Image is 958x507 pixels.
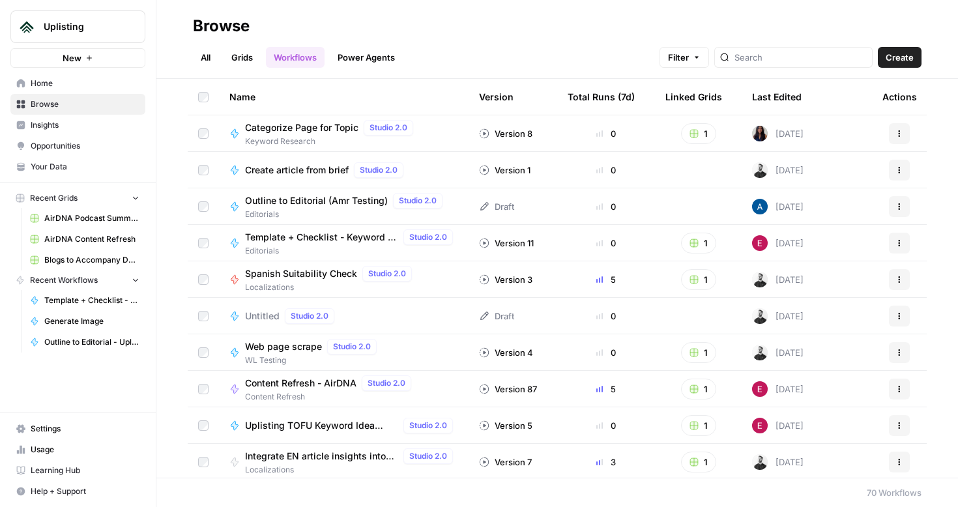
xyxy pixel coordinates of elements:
[752,199,804,214] div: [DATE]
[681,269,716,290] button: 1
[31,465,139,476] span: Learning Hub
[245,355,382,366] span: WL Testing
[31,161,139,173] span: Your Data
[44,315,139,327] span: Generate Image
[568,127,645,140] div: 0
[681,233,716,254] button: 1
[31,423,139,435] span: Settings
[568,237,645,250] div: 0
[24,290,145,311] a: Template + Checklist - Keyword to Outline
[660,47,709,68] button: Filter
[10,115,145,136] a: Insights
[10,94,145,115] a: Browse
[245,121,358,134] span: Categorize Page for Topic
[229,120,458,147] a: Categorize Page for TopicStudio 2.0Keyword Research
[229,339,458,366] a: Web page scrapeStudio 2.0WL Testing
[568,200,645,213] div: 0
[245,209,448,220] span: Editorials
[44,20,123,33] span: Uplisting
[31,140,139,152] span: Opportunities
[568,79,635,115] div: Total Runs (7d)
[568,273,645,286] div: 5
[568,164,645,177] div: 0
[31,444,139,456] span: Usage
[752,272,804,287] div: [DATE]
[752,345,804,360] div: [DATE]
[681,415,716,436] button: 1
[31,485,139,497] span: Help + Support
[568,383,645,396] div: 5
[31,78,139,89] span: Home
[752,381,768,397] img: 6hq96n2leobrsvlurjgw6fk7c669
[878,47,922,68] button: Create
[10,48,145,68] button: New
[886,51,914,64] span: Create
[31,119,139,131] span: Insights
[479,383,537,396] div: Version 87
[245,282,417,293] span: Localizations
[291,310,328,322] span: Studio 2.0
[229,418,458,433] a: Uplisting TOFU Keyword Idea GeneratorStudio 2.0
[752,126,768,141] img: rox323kbkgutb4wcij4krxobkpon
[479,127,532,140] div: Version 8
[479,419,532,432] div: Version 5
[867,486,922,499] div: 70 Workflows
[752,126,804,141] div: [DATE]
[245,340,322,353] span: Web page scrape
[333,341,371,353] span: Studio 2.0
[193,47,218,68] a: All
[224,47,261,68] a: Grids
[752,272,768,287] img: tk4fd38h7lsi92jkuiz1rjly28yk
[752,308,804,324] div: [DATE]
[245,194,388,207] span: Outline to Editorial (Amr Testing)
[409,420,447,431] span: Studio 2.0
[681,123,716,144] button: 1
[368,377,405,389] span: Studio 2.0
[245,267,357,280] span: Spanish Suitability Check
[399,195,437,207] span: Studio 2.0
[752,381,804,397] div: [DATE]
[229,308,458,324] a: UntitledStudio 2.0
[30,274,98,286] span: Recent Workflows
[752,418,768,433] img: 6hq96n2leobrsvlurjgw6fk7c669
[10,418,145,439] a: Settings
[15,15,38,38] img: Uplisting Logo
[44,254,139,266] span: Blogs to Accompany Downloadables
[44,233,139,245] span: AirDNA Content Refresh
[10,156,145,177] a: Your Data
[479,79,514,115] div: Version
[479,237,534,250] div: Version 11
[245,231,398,244] span: Template + Checklist - Keyword to Outline
[681,379,716,399] button: 1
[330,47,403,68] a: Power Agents
[668,51,689,64] span: Filter
[752,454,768,470] img: tk4fd38h7lsi92jkuiz1rjly28yk
[31,98,139,110] span: Browse
[10,439,145,460] a: Usage
[229,375,458,403] a: Content Refresh - AirDNAStudio 2.0Content Refresh
[10,481,145,502] button: Help + Support
[752,162,768,178] img: tk4fd38h7lsi92jkuiz1rjly28yk
[245,164,349,177] span: Create article from brief
[752,418,804,433] div: [DATE]
[229,193,458,220] a: Outline to Editorial (Amr Testing)Studio 2.0Editorials
[245,419,398,432] span: Uplisting TOFU Keyword Idea Generator
[479,310,514,323] div: Draft
[245,450,398,463] span: Integrate EN article insights into Spanish outline
[681,452,716,472] button: 1
[368,268,406,280] span: Studio 2.0
[10,188,145,208] button: Recent Grids
[10,10,145,43] button: Workspace: Uplisting
[370,122,407,134] span: Studio 2.0
[30,192,78,204] span: Recent Grids
[229,266,458,293] a: Spanish Suitability CheckStudio 2.0Localizations
[882,79,917,115] div: Actions
[752,162,804,178] div: [DATE]
[752,235,804,251] div: [DATE]
[479,456,532,469] div: Version 7
[245,391,416,403] span: Content Refresh
[752,235,768,251] img: 6hq96n2leobrsvlurjgw6fk7c669
[44,212,139,224] span: AirDNA Podcast Summary Grid
[44,336,139,348] span: Outline to Editorial - Uplisting
[229,162,458,178] a: Create article from briefStudio 2.0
